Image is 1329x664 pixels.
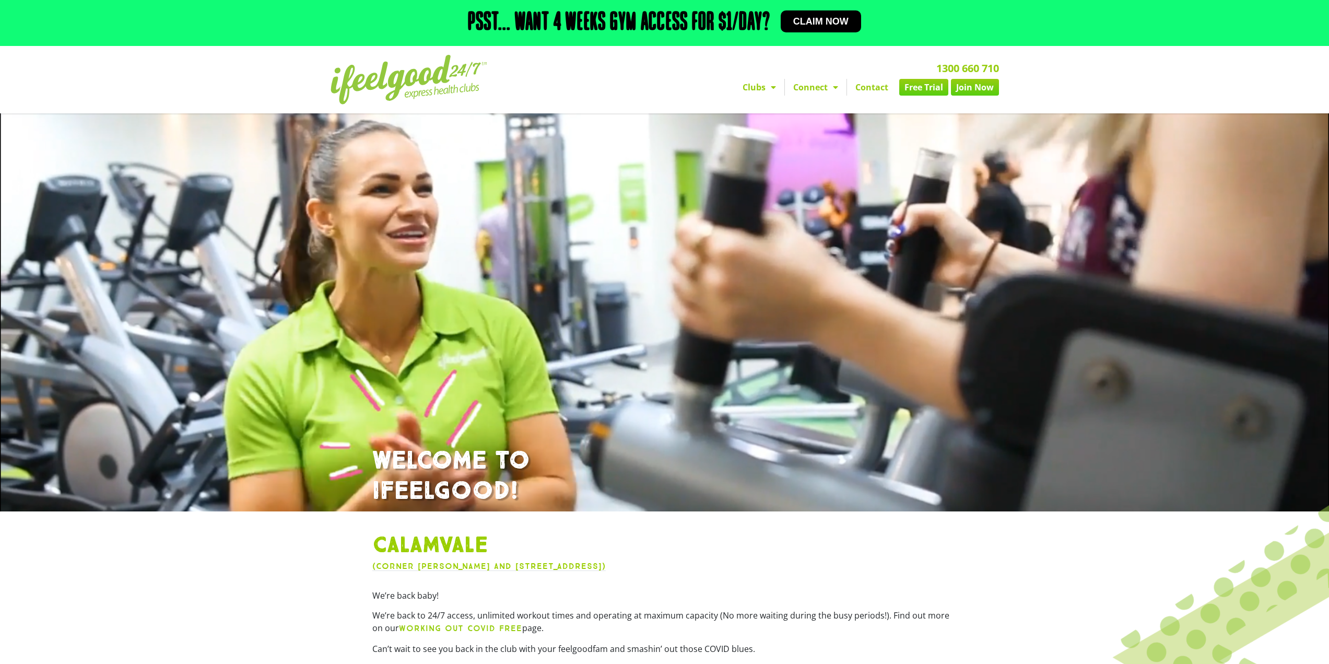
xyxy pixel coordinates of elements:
nav: Menu [568,79,999,96]
a: (Corner [PERSON_NAME] and [STREET_ADDRESS]) [372,561,606,571]
a: Connect [785,79,846,96]
p: Can’t wait to see you back in the club with your feelgoodfam and smashin’ out those COVID blues. [372,643,957,655]
a: Contact [847,79,897,96]
span: Claim now [793,17,849,26]
p: We’re back baby! [372,589,957,602]
a: Join Now [951,79,999,96]
h1: WELCOME TO IFEELGOOD! [372,446,957,506]
p: We’re back to 24/7 access, unlimited workout times and operating at maximum capacity (No more wai... [372,609,957,635]
a: Clubs [734,79,784,96]
h2: Psst... Want 4 weeks gym access for $1/day? [468,10,770,36]
a: WORKING OUT COVID FREE [399,622,522,634]
b: WORKING OUT COVID FREE [399,623,522,633]
a: Claim now [781,10,861,32]
a: Free Trial [899,79,948,96]
a: 1300 660 710 [936,61,999,75]
h1: Calamvale [372,532,957,560]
